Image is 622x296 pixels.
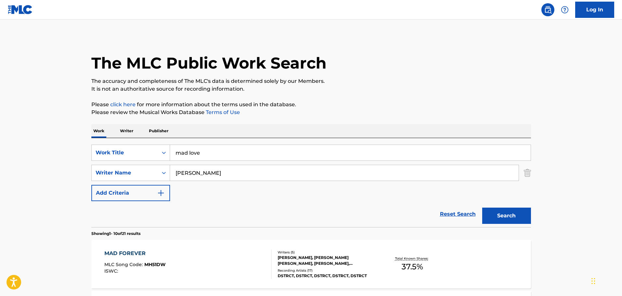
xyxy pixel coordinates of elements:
[278,255,376,266] div: [PERSON_NAME], [PERSON_NAME] [PERSON_NAME], [PERSON_NAME], [PERSON_NAME], [PERSON_NAME]
[278,250,376,255] div: Writers ( 5 )
[544,6,552,14] img: search
[91,85,531,93] p: It is not an authoritative source for recording information.
[395,256,430,261] p: Total Known Shares:
[96,149,154,157] div: Work Title
[91,77,531,85] p: The accuracy and completeness of The MLC's data is determined solely by our Members.
[144,262,165,267] span: MH51DW
[118,124,135,138] p: Writer
[591,271,595,291] div: Arrastar
[575,2,614,18] a: Log In
[91,124,106,138] p: Work
[91,53,326,73] h1: The MLC Public Work Search
[482,208,531,224] button: Search
[561,6,569,14] img: help
[278,268,376,273] div: Recording Artists ( 17 )
[110,101,136,108] a: click here
[91,145,531,227] form: Search Form
[589,265,622,296] iframe: Chat Widget
[205,109,240,115] a: Terms of Use
[104,250,165,257] div: MAD FOREVER
[91,240,531,289] a: MAD FOREVERMLC Song Code:MH51DWISWC:Writers (5)[PERSON_NAME], [PERSON_NAME] [PERSON_NAME], [PERSO...
[147,124,170,138] p: Publisher
[91,109,531,116] p: Please review the Musical Works Database
[589,265,622,296] div: Widget de chat
[437,207,479,221] a: Reset Search
[524,165,531,181] img: Delete Criterion
[96,169,154,177] div: Writer Name
[402,261,423,273] span: 37.5 %
[104,262,144,267] span: MLC Song Code :
[91,101,531,109] p: Please for more information about the terms used in the database.
[104,268,120,274] span: ISWC :
[558,3,571,16] div: Help
[91,185,170,201] button: Add Criteria
[157,189,165,197] img: 9d2ae6d4665cec9f34b9.svg
[541,3,554,16] a: Public Search
[278,273,376,279] div: DSTRCT, DSTRCT, DSTRCT, DSTRCT, DSTRCT
[91,231,140,237] p: Showing 1 - 10 of 21 results
[8,5,33,14] img: MLC Logo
